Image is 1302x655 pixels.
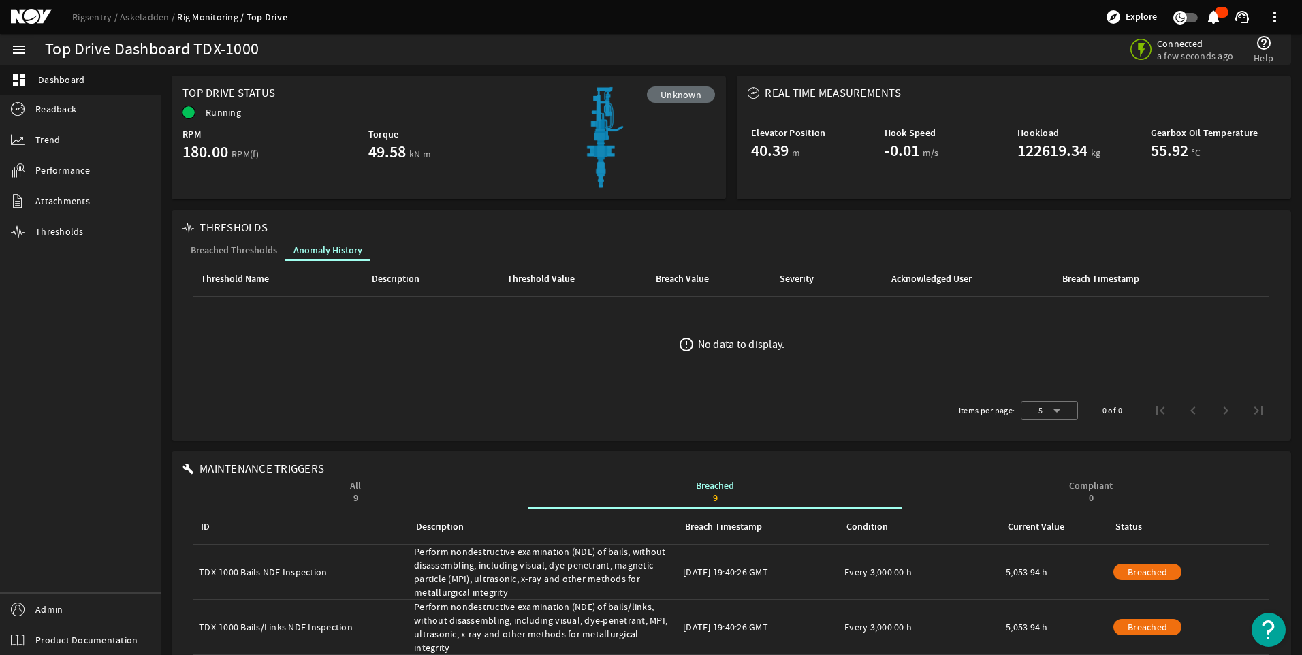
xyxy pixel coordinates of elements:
div: Threshold Name [201,272,269,287]
div: Items per page: [959,404,1015,417]
div: No data to display. [698,338,785,351]
span: MAINTENANCE TRIGGERS [200,462,324,476]
a: Rigsentry [72,11,120,23]
div: Description [372,272,419,287]
mat-icon: help_outline [1256,35,1272,51]
a: Top Drive [247,11,287,24]
b: Gearbox Oil Temperature [1151,127,1258,140]
div: TDX-1000 Bails NDE Inspection [199,565,403,579]
div: Perform nondestructive examination (NDE) of bails/links, without disassembling, including visual,... [414,600,672,654]
div: Breach Timestamp [683,520,828,534]
b: RPM [182,128,201,141]
div: Unknown [647,86,715,103]
b: Hookload [1017,127,1059,140]
b: 55.92 [1151,140,1188,161]
div: Condition [846,520,888,534]
div: Breached [696,481,734,503]
span: kg [1091,146,1101,159]
mat-icon: build [182,464,194,475]
b: Elevator Position [751,127,825,140]
span: REAL TIME MEASUREMENTS [765,86,901,100]
mat-icon: support_agent [1234,9,1250,25]
div: Every 3,000.00 h [844,620,995,634]
div: Breach Timestamp [1060,272,1230,287]
mat-icon: notifications [1205,9,1222,25]
div: Top Drive Dashboard TDX-1000 [45,43,259,57]
span: Attachments [35,194,90,208]
span: °C [1192,146,1201,159]
span: kN.m [409,147,431,161]
div: ID [201,520,210,534]
div: Breach Timestamp [685,520,762,534]
span: Product Documentation [35,633,138,647]
span: Dashboard [38,73,84,86]
span: a few seconds ago [1157,50,1233,62]
b: Hook Speed [885,127,936,140]
mat-icon: explore [1105,9,1122,25]
a: Askeladden [120,11,177,23]
div: Perform nondestructive examination (NDE) of bails, without disassembling, including visual, dye-p... [414,545,672,599]
div: Description [370,272,489,287]
span: Connected [1157,37,1233,50]
div: [DATE] 19:40:26 GMT [683,565,833,579]
div: Status [1113,520,1258,534]
div: Current Value [1008,520,1064,534]
b: -0.01 [885,140,919,161]
div: Breach Value [656,272,709,287]
span: Breached [1128,566,1167,578]
a: Rig Monitoring [177,11,246,23]
div: Status [1115,520,1142,534]
b: 40.39 [751,140,789,161]
mat-icon: error_outline [678,336,695,353]
div: Breach Timestamp [1062,272,1139,287]
span: Explore [1126,10,1157,24]
span: Breached [1128,621,1167,633]
mat-icon: menu [11,42,27,58]
div: 9 [350,494,361,503]
div: Compliant [1069,481,1113,503]
div: [DATE] 19:40:26 GMT [683,620,833,634]
b: 180.00 [182,141,228,163]
button: Open Resource Center [1252,613,1286,647]
div: 5,053.94 h [1006,620,1102,634]
span: Running [206,106,241,119]
span: m/s [923,146,939,159]
span: Top Drive Status [182,86,275,100]
span: Admin [35,603,63,616]
div: Every 3,000.00 h [844,565,995,579]
div: Acknowledged User [891,272,972,287]
div: ID [199,520,398,534]
span: Breached Thresholds [191,246,277,255]
span: Anomaly History [293,246,362,255]
span: m [792,146,800,159]
span: Performance [35,163,90,177]
div: Threshold Name [199,272,353,287]
b: 49.58 [368,141,406,163]
div: Threshold Value [507,272,575,287]
button: Explore [1100,6,1162,28]
div: Description [414,520,667,534]
span: Trend [35,133,60,146]
b: 122619.34 [1017,140,1087,161]
div: 0 [1069,494,1113,503]
span: Help [1254,51,1273,65]
div: TDX-1000 Bails/Links NDE Inspection [199,620,403,634]
div: Severity [778,272,873,287]
span: RPM(f) [232,147,259,161]
mat-icon: dashboard [11,71,27,88]
div: 0 of 0 [1102,404,1122,417]
div: 5,053.94 h [1006,565,1102,579]
div: All [350,481,361,503]
b: Torque [368,128,399,141]
div: Severity [780,272,814,287]
div: 9 [696,494,734,503]
span: THRESHOLDS [200,221,268,235]
button: more_vert [1258,1,1291,33]
span: Readback [35,102,76,116]
span: Thresholds [35,225,84,238]
div: Description [416,520,464,534]
img: Equipment Image [565,86,641,189]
